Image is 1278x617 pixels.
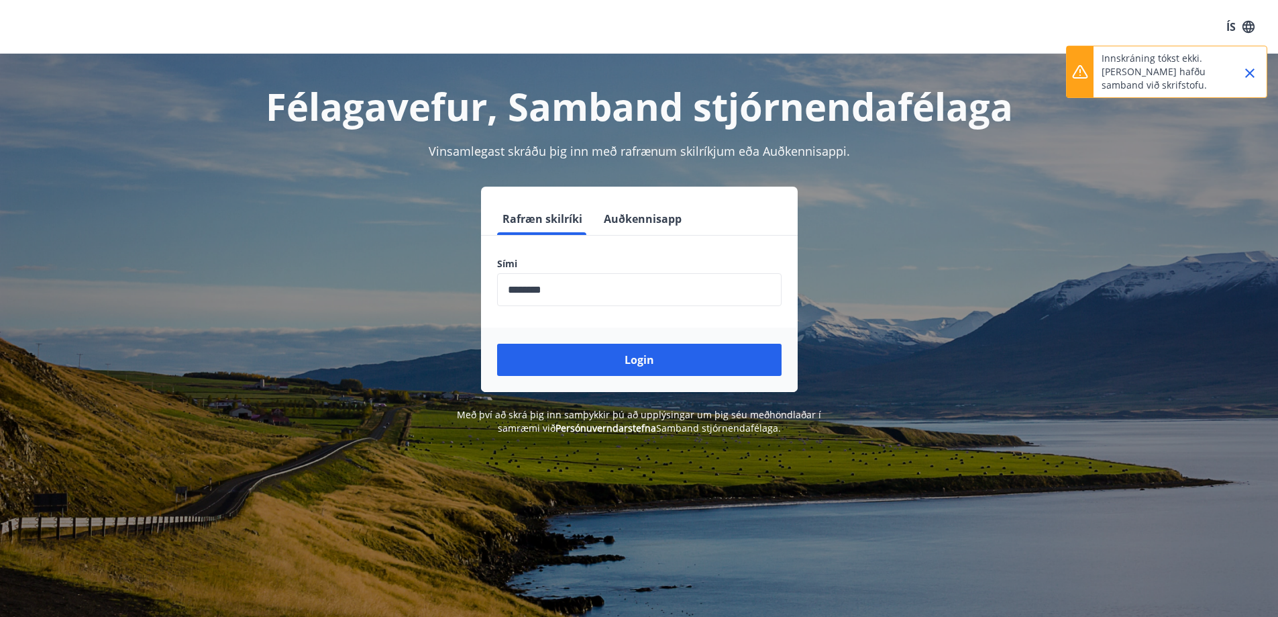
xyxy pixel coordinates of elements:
button: Login [497,344,782,376]
p: Innskráning tókst ekki. [PERSON_NAME] hafðu samband við skrifstofu. [1102,52,1220,92]
h1: Félagavefur, Samband stjórnendafélaga [172,81,1106,132]
button: Close [1238,62,1261,85]
button: Rafræn skilríki [497,203,588,235]
button: Auðkennisapp [598,203,687,235]
a: Persónuverndarstefna [555,422,656,434]
label: Sími [497,257,782,271]
button: ÍS [1219,15,1262,39]
span: Vinsamlegast skráðu þig inn með rafrænum skilríkjum eða Auðkennisappi. [429,143,850,159]
span: Með því að skrá þig inn samþykkir þú að upplýsingar um þig séu meðhöndlaðar í samræmi við Samband... [457,408,821,434]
